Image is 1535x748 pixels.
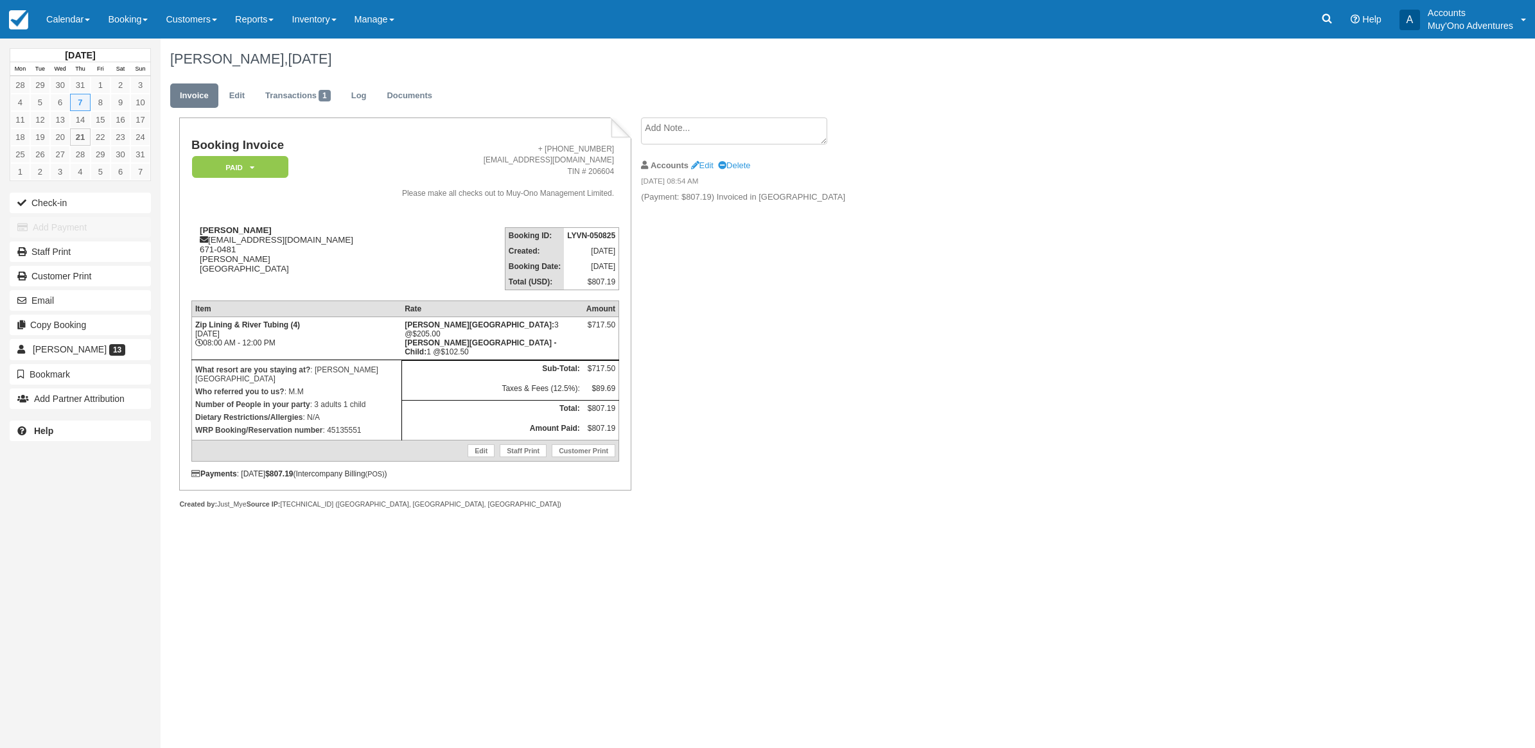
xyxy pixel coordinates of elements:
div: $717.50 [586,320,615,340]
span: [DATE] [288,51,331,67]
h1: [PERSON_NAME], [170,51,1303,67]
a: Documents [377,83,442,109]
span: Help [1362,14,1381,24]
button: Copy Booking [10,315,151,335]
a: 23 [110,128,130,146]
strong: [DATE] [65,50,95,60]
a: Paid [191,155,284,179]
button: Add Payment [10,217,151,238]
th: Sub-Total: [401,361,583,381]
th: Wed [50,62,70,76]
small: (POS) [365,470,385,478]
td: $717.50 [583,361,619,381]
a: 3 [50,163,70,180]
th: Thu [70,62,90,76]
th: Tue [30,62,50,76]
a: 29 [30,76,50,94]
strong: Dietary Restrictions/Allergies [195,413,303,422]
th: Total (USD): [505,274,564,290]
td: [DATE] 08:00 AM - 12:00 PM [191,317,401,360]
a: 4 [70,163,90,180]
p: : 3 adults 1 child [195,398,398,411]
a: [PERSON_NAME] 13 [10,339,151,360]
a: 9 [110,94,130,111]
img: checkfront-main-nav-mini-logo.png [9,10,28,30]
td: $807.19 [583,401,619,421]
a: Log [342,83,376,109]
a: 5 [30,94,50,111]
a: 2 [110,76,130,94]
span: $102.50 [441,347,468,356]
a: 31 [70,76,90,94]
a: 24 [130,128,150,146]
button: Email [10,290,151,311]
a: 21 [70,128,90,146]
span: 1 [319,90,331,101]
a: 15 [91,111,110,128]
p: Accounts [1428,6,1513,19]
div: A [1399,10,1420,30]
th: Rate [401,301,583,317]
a: 1 [91,76,110,94]
a: 8 [91,94,110,111]
a: 30 [110,146,130,163]
div: Just_Mye [TECHNICAL_ID] ([GEOGRAPHIC_DATA], [GEOGRAPHIC_DATA], [GEOGRAPHIC_DATA]) [179,500,631,509]
strong: Hopkins Bay Resort [405,320,554,329]
a: 19 [30,128,50,146]
a: 28 [70,146,90,163]
a: Customer Print [552,444,615,457]
th: Sat [110,62,130,76]
a: Delete [718,161,750,170]
button: Check-in [10,193,151,213]
em: Paid [192,156,288,178]
span: 13 [109,344,125,356]
a: 6 [110,163,130,180]
a: 10 [130,94,150,111]
strong: Payments [191,469,237,478]
span: $205.00 [412,329,440,338]
td: $89.69 [583,381,619,401]
strong: Hopkins Bay Resort - Child [405,338,556,356]
div: [EMAIL_ADDRESS][DOMAIN_NAME] 671-0481 [PERSON_NAME] [GEOGRAPHIC_DATA] [191,225,372,290]
a: Edit [691,161,714,170]
div: : [DATE] (Intercompany Billing ) [191,469,619,478]
a: 1 [10,163,30,180]
button: Bookmark [10,364,151,385]
th: Mon [10,62,30,76]
a: 12 [30,111,50,128]
td: [DATE] [564,243,618,259]
strong: LYVN-050825 [567,231,615,240]
a: Staff Print [10,241,151,262]
a: Edit [468,444,495,457]
a: 3 [130,76,150,94]
strong: Number of People in your party [195,400,310,409]
i: Help [1351,15,1360,24]
a: Edit [220,83,254,109]
th: Amount [583,301,619,317]
strong: Accounts [651,161,689,170]
strong: Zip Lining & River Tubing (4) [195,320,300,329]
th: Fri [91,62,110,76]
a: 20 [50,128,70,146]
td: [DATE] [564,259,618,274]
h1: Booking Invoice [191,139,372,152]
a: Customer Print [10,266,151,286]
td: Taxes & Fees (12.5%): [401,381,583,401]
p: : [PERSON_NAME][GEOGRAPHIC_DATA] [195,363,398,385]
strong: [PERSON_NAME] [200,225,272,235]
a: 27 [50,146,70,163]
a: Help [10,421,151,441]
em: [DATE] 08:54 AM [641,176,857,190]
a: 22 [91,128,110,146]
b: Help [34,426,53,436]
a: 18 [10,128,30,146]
a: Staff Print [500,444,547,457]
a: 7 [70,94,90,111]
a: 29 [91,146,110,163]
address: + [PHONE_NUMBER] [EMAIL_ADDRESS][DOMAIN_NAME] TIN # 206604 Please make all checks out to Muy-Ono ... [377,144,615,199]
a: 14 [70,111,90,128]
th: Created: [505,243,564,259]
span: [PERSON_NAME] [33,344,107,354]
th: Total: [401,401,583,421]
p: (Payment: $807.19) Invoiced in [GEOGRAPHIC_DATA] [641,191,857,204]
